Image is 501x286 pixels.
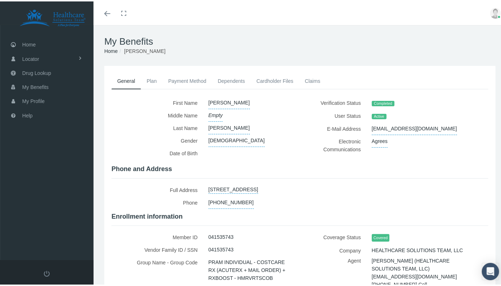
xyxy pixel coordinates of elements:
[372,243,463,255] span: HEALTHCARE SOLUTIONS TEAM, LLC
[305,134,366,154] label: Electronic Communications
[22,107,33,121] span: Help
[209,133,265,146] span: [DEMOGRAPHIC_DATA]
[209,182,258,192] a: [STREET_ADDRESS]
[305,95,366,108] label: Verification Status
[209,120,250,133] span: [PERSON_NAME]
[22,65,51,79] span: Drug Lookup
[305,229,366,243] label: Coverage Status
[209,95,250,108] span: [PERSON_NAME]
[305,108,366,121] label: User Status
[212,72,251,88] a: Dependents
[111,195,203,207] label: Phone
[111,211,488,219] h4: Enrollment information
[305,121,366,134] label: E-Mail Address
[163,72,212,88] a: Payment Method
[111,146,203,160] label: Date of Birth
[111,133,203,146] label: Gender
[22,51,39,64] span: Locator
[111,164,488,172] h4: Phone and Address
[209,195,254,207] span: [PHONE_NUMBER]
[22,36,36,50] span: Home
[22,79,49,93] span: My Benefits
[209,108,223,120] span: Empty
[111,108,203,120] label: Middle Name
[104,35,496,46] h1: My Benefits
[104,47,118,53] a: Home
[124,47,165,53] span: [PERSON_NAME]
[111,120,203,133] label: Last Name
[111,182,203,195] label: Full Address
[490,6,501,17] img: user-placeholder.jpg
[111,255,203,283] label: Group Name - Group Code
[9,8,96,26] img: HEALTHCARE SOLUTIONS TEAM, LLC
[251,72,299,88] a: Cardholder Files
[209,242,234,254] span: 041535743
[22,93,45,107] span: My Profile
[209,229,234,242] span: 041535743
[372,99,395,105] span: Completed
[372,134,388,146] span: Agrees
[299,72,326,88] a: Claims
[372,121,457,134] span: [EMAIL_ADDRESS][DOMAIN_NAME]
[111,242,203,255] label: Vendor Family ID / SSN
[111,95,203,108] label: First Name
[305,243,366,255] label: Company
[372,233,390,240] span: Covered
[111,72,141,88] a: General
[372,112,387,118] span: Active
[372,254,450,273] span: [PERSON_NAME] (HEALTHCARE SOLUTIONS TEAM, LLC)
[141,72,163,88] a: Plan
[111,229,203,242] label: Member ID
[482,262,499,279] div: Open Intercom Messenger
[372,270,457,281] span: [EMAIL_ADDRESS][DOMAIN_NAME]
[209,255,290,283] span: PRAM INDIVIDUAL - COSTCARE RX (ACUTERX + MAIL ORDER) + RXBOOST - HMRVRTSCOB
